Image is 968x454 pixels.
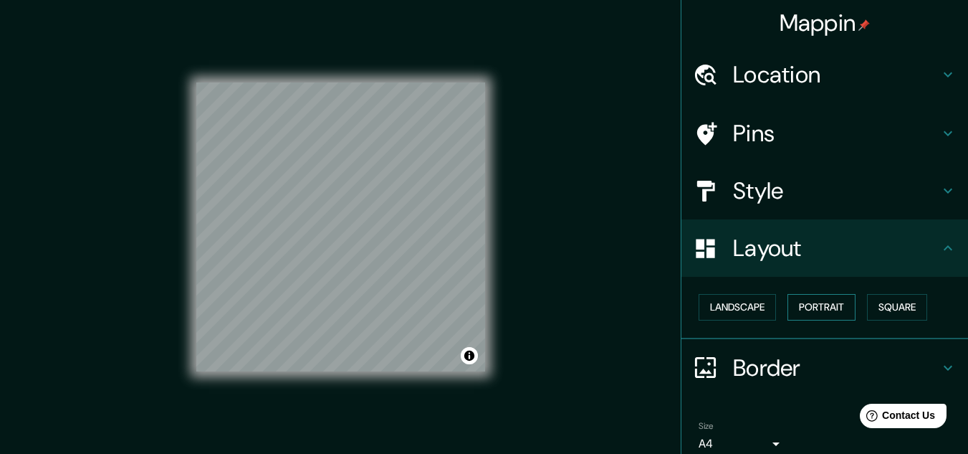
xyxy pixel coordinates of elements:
h4: Location [733,60,939,89]
h4: Border [733,354,939,382]
h4: Mappin [780,9,871,37]
label: Size [699,420,714,432]
iframe: Help widget launcher [840,398,952,438]
div: Location [681,46,968,103]
div: Border [681,339,968,397]
button: Portrait [787,294,856,321]
div: Layout [681,219,968,277]
button: Toggle attribution [461,347,478,364]
div: Style [681,162,968,219]
button: Square [867,294,927,321]
canvas: Map [196,82,485,372]
h4: Pins [733,119,939,148]
h4: Style [733,176,939,205]
img: pin-icon.png [858,19,870,31]
h4: Layout [733,234,939,263]
button: Landscape [699,294,776,321]
div: Pins [681,105,968,162]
